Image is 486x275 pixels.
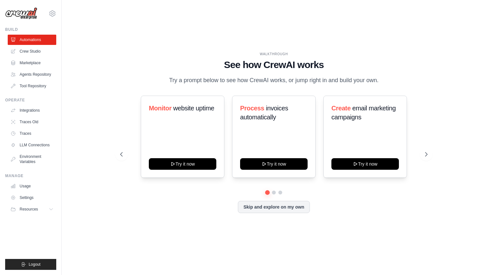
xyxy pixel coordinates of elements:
p: Try a prompt below to see how CrewAI works, or jump right in and build your own. [166,76,382,85]
a: Marketplace [8,58,56,68]
a: LLM Connections [8,140,56,150]
a: Tool Repository [8,81,56,91]
span: Monitor [149,105,172,112]
span: Logout [29,262,40,267]
a: Integrations [8,105,56,116]
div: Build [5,27,56,32]
span: Create [331,105,351,112]
span: email marketing campaigns [331,105,396,121]
a: Crew Studio [8,46,56,56]
span: Process [240,105,264,112]
a: Environment Variables [8,151,56,167]
button: Try it now [149,158,216,170]
div: Operate [5,98,56,103]
h1: See how CrewAI works [120,59,428,71]
span: invoices automatically [240,105,288,121]
a: Agents Repository [8,69,56,80]
a: Automations [8,35,56,45]
a: Settings [8,193,56,203]
span: Resources [20,207,38,212]
a: Traces [8,128,56,139]
button: Try it now [331,158,399,170]
img: Logo [5,7,37,20]
a: Usage [8,181,56,191]
a: Traces Old [8,117,56,127]
button: Skip and explore on my own [238,201,310,213]
button: Resources [8,204,56,214]
div: Manage [5,173,56,178]
div: WALKTHROUGH [120,52,428,56]
button: Try it now [240,158,308,170]
span: website uptime [173,105,214,112]
button: Logout [5,259,56,270]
